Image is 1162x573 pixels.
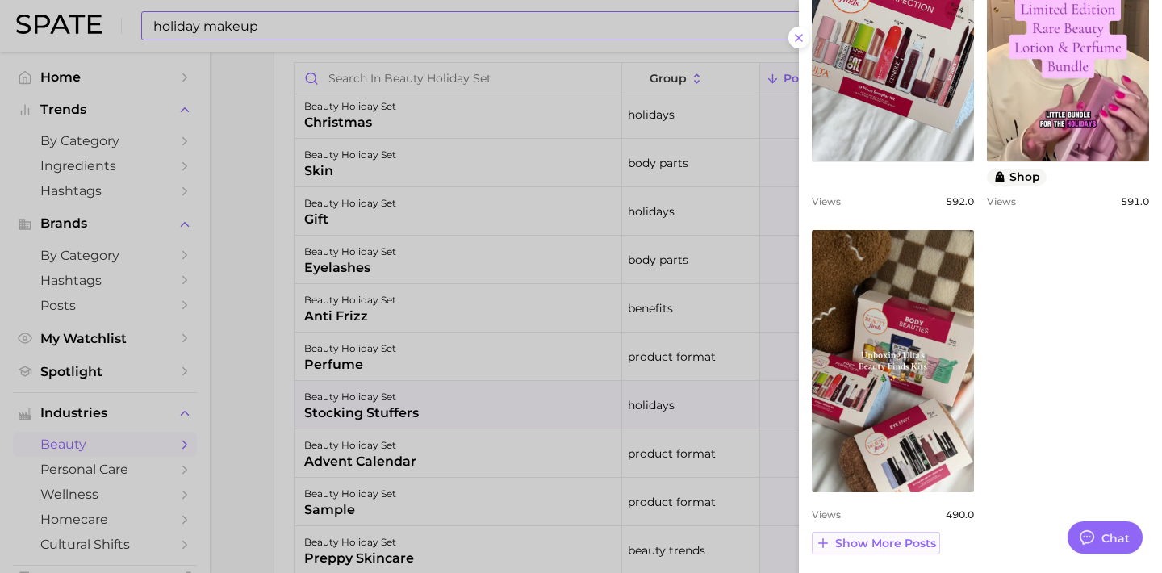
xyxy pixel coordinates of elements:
[812,532,940,554] button: Show more posts
[946,195,974,207] span: 592.0
[812,508,841,521] span: Views
[1121,195,1149,207] span: 591.0
[946,508,974,521] span: 490.0
[835,537,936,550] span: Show more posts
[987,169,1047,186] button: shop
[987,195,1016,207] span: Views
[812,195,841,207] span: Views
